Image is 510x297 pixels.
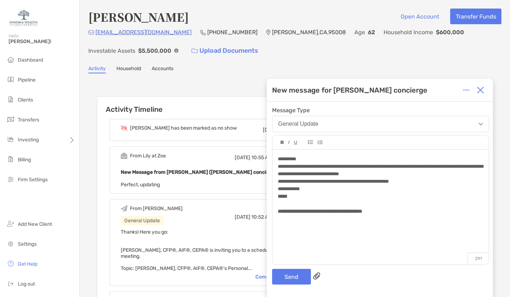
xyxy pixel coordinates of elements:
[354,28,365,37] p: Age
[9,38,75,45] span: [PERSON_NAME]!
[6,115,15,124] img: transfers icon
[18,77,36,83] span: Pipeline
[272,116,489,132] button: General Update
[288,141,290,144] img: Editor control icon
[18,281,35,287] span: Log out
[95,28,192,37] p: [EMAIL_ADDRESS][DOMAIN_NAME]
[121,216,163,225] div: General Update
[174,48,178,53] img: Info Icon
[251,155,280,161] span: 10:55 AM PD
[477,87,484,94] img: Close
[6,175,15,183] img: firm-settings icon
[200,30,206,35] img: Phone Icon
[6,75,15,84] img: pipeline icon
[9,3,39,28] img: Zoe Logo
[479,123,483,125] img: Open dropdown arrow
[313,272,320,280] img: paperclip attachments
[281,141,284,144] img: Editor control icon
[88,9,189,25] h4: [PERSON_NAME]
[436,28,464,37] p: $600,000
[6,219,15,228] img: add_new_client icon
[88,30,94,35] img: Email Icon
[116,66,141,73] a: Household
[6,95,15,104] img: clients icon
[251,214,280,220] span: 10:52 AM PD
[18,117,39,123] span: Transfers
[18,157,31,163] span: Billing
[138,46,171,55] p: $5,500,000
[18,177,48,183] span: Firm Settings
[235,214,250,220] span: [DATE]
[18,261,37,267] span: Get Help
[255,274,308,280] div: Complete message
[278,121,318,127] div: General Update
[130,153,166,159] div: From Lily at Zoe
[468,252,489,265] p: 291
[152,66,173,73] a: Accounts
[18,221,52,227] span: Add New Client
[121,205,127,212] img: Event icon
[317,140,323,145] img: Editor control icon
[6,279,15,288] img: logout icon
[18,137,39,143] span: Investing
[235,155,250,161] span: [DATE]
[272,269,311,285] button: Send
[272,107,489,114] span: Message Type
[97,97,332,114] h6: Activity Timeline
[130,205,183,212] div: From [PERSON_NAME]
[192,48,198,53] img: button icon
[368,28,375,37] p: 62
[121,229,289,271] span: Thanks! Here you go: [PERSON_NAME], CFP®, AIF®, CEPA® is inviting you to a scheduled Zoom meeting...
[187,43,263,58] a: Upload Documents
[121,152,127,159] img: Event icon
[272,86,427,94] div: New message for [PERSON_NAME] concierge
[18,241,37,247] span: Settings
[207,28,257,37] p: [PHONE_NUMBER]
[450,9,501,24] button: Transfer Funds
[88,66,106,73] a: Activity
[308,140,313,144] img: Editor control icon
[121,169,279,175] b: New Message from [PERSON_NAME] ([PERSON_NAME] concierge)
[266,30,271,35] img: Location Icon
[272,28,346,37] p: [PERSON_NAME] , CA , 95008
[121,182,160,188] span: Perfect, updating
[121,125,127,131] img: Event icon
[384,28,433,37] p: Household Income
[294,141,297,145] img: Editor control icon
[6,155,15,163] img: billing icon
[6,239,15,248] img: settings icon
[6,259,15,268] img: get-help icon
[463,87,470,94] img: Expand or collapse
[395,9,444,24] button: Open Account
[6,135,15,144] img: investing icon
[6,55,15,64] img: dashboard icon
[130,125,237,131] div: [PERSON_NAME] has been marked as no show
[18,57,43,63] span: Dashboard
[263,127,279,133] span: [DATE]
[18,97,33,103] span: Clients
[88,46,135,55] p: Investable Assets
